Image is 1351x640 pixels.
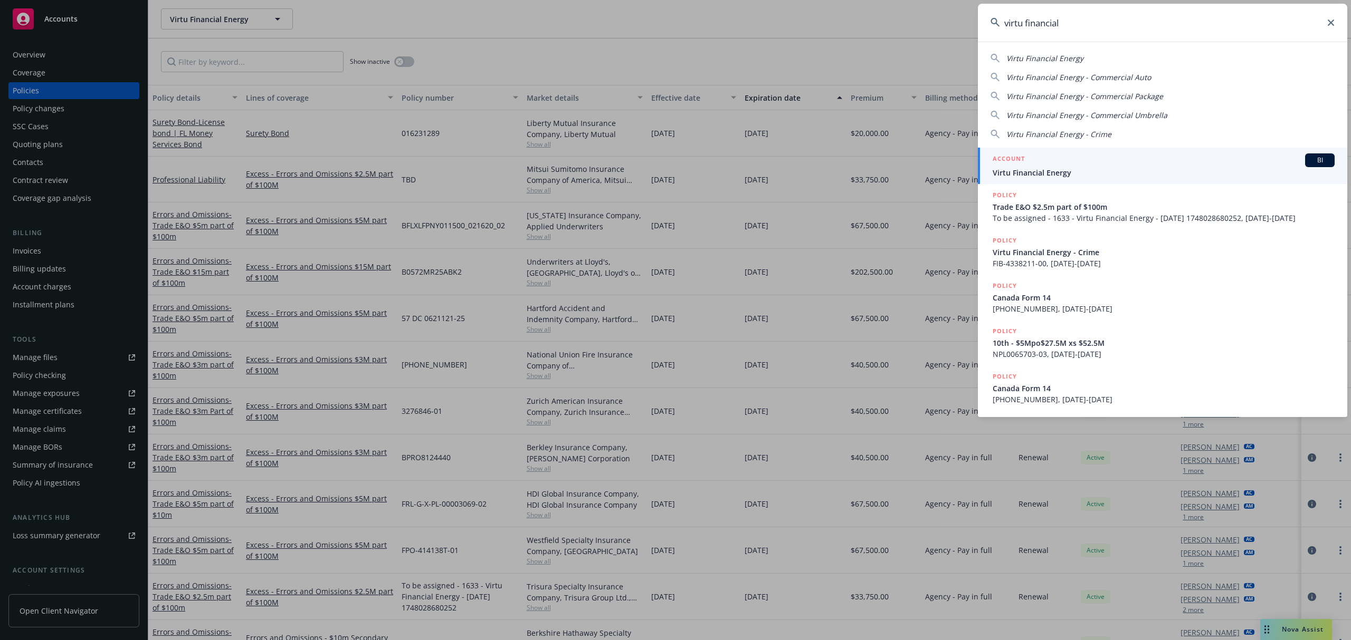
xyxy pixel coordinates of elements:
a: POLICYCanada Form 14[PHONE_NUMBER], [DATE]-[DATE] [978,275,1347,320]
span: 10th - $5Mpo$27.5M xs $52.5M [993,337,1335,348]
span: FIB-4338211-00, [DATE]-[DATE] [993,258,1335,269]
a: POLICYTrade E&O $2.5m part of $100mTo be assigned - 1633 - Virtu Financial Energy - [DATE] 174802... [978,184,1347,229]
span: Trade E&O $2.5m part of $100m [993,201,1335,212]
span: NPL0065703-03, [DATE]-[DATE] [993,348,1335,360]
a: POLICY10th - $5Mpo$27.5M xs $52.5MNPL0065703-03, [DATE]-[DATE] [978,320,1347,365]
span: Virtu Financial Energy - Crime [993,247,1335,258]
h5: POLICY [993,235,1017,246]
input: Search... [978,4,1347,42]
span: BI [1309,156,1330,165]
span: Virtu Financial Energy [993,167,1335,178]
span: Virtu Financial Energy - Commercial Package [1006,91,1163,101]
a: POLICYVirtu Financial Energy - CrimeFIB-4338211-00, [DATE]-[DATE] [978,229,1347,275]
span: Canada Form 14 [993,383,1335,394]
h5: ACCOUNT [993,153,1025,166]
h5: POLICY [993,190,1017,200]
span: [PHONE_NUMBER], [DATE]-[DATE] [993,303,1335,314]
h5: POLICY [993,326,1017,336]
a: POLICYCanada Form 14[PHONE_NUMBER], [DATE]-[DATE] [978,365,1347,411]
span: Virtu Financial Energy [1006,53,1083,63]
span: To be assigned - 1633 - Virtu Financial Energy - [DATE] 1748028680252, [DATE]-[DATE] [993,212,1335,224]
span: Virtu Financial Energy - Crime [1006,129,1111,139]
h5: POLICY [993,371,1017,382]
span: Virtu Financial Energy - Commercial Umbrella [1006,110,1167,120]
h5: POLICY [993,280,1017,291]
span: Canada Form 14 [993,292,1335,303]
a: ACCOUNTBIVirtu Financial Energy [978,148,1347,184]
span: [PHONE_NUMBER], [DATE]-[DATE] [993,394,1335,405]
span: Virtu Financial Energy - Commercial Auto [1006,72,1151,82]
